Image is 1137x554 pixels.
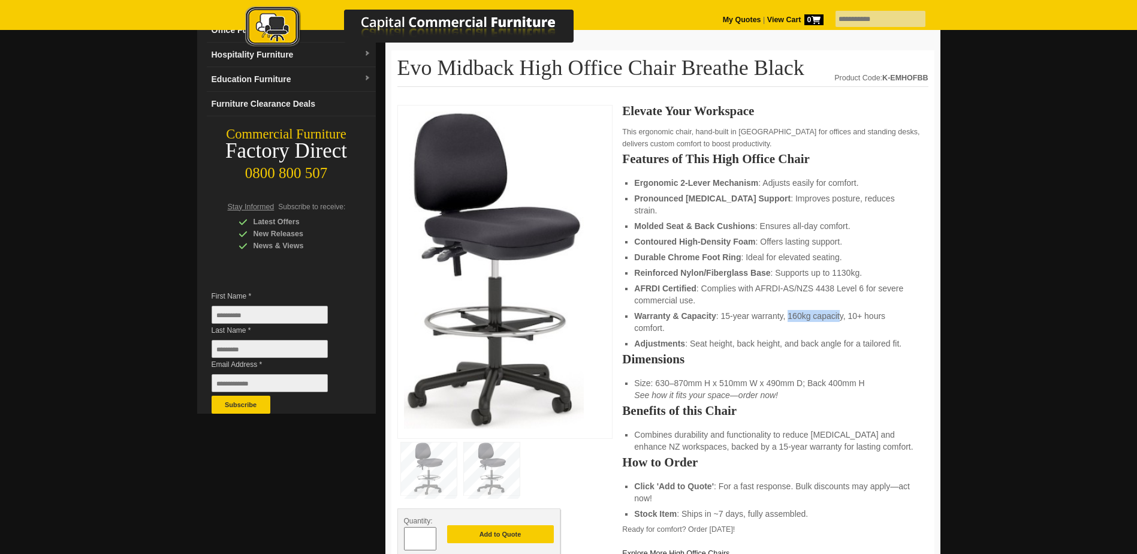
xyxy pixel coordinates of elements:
[634,194,791,203] strong: Pronounced [MEDICAL_DATA] Support
[212,306,328,324] input: First Name *
[634,252,741,262] strong: Durable Chrome Foot Ring
[634,282,916,306] li: : Complies with AFRDI-AS/NZS 4438 Level 6 for severe commercial use.
[882,74,928,82] strong: K-EMHOFBB
[634,267,916,279] li: : Supports up to 1130kg.
[634,177,916,189] li: : Adjusts easily for comfort.
[634,339,685,348] strong: Adjustments
[212,374,328,392] input: Email Address *
[212,6,632,50] img: Capital Commercial Furniture Logo
[212,324,346,336] span: Last Name *
[804,14,824,25] span: 0
[634,509,677,519] strong: Stock Item
[212,396,270,414] button: Subscribe
[207,18,376,43] a: Office Furnituredropdown
[622,353,928,365] h2: Dimensions
[207,67,376,92] a: Education Furnituredropdown
[634,221,755,231] strong: Molded Seat & Back Cushions
[634,220,916,232] li: : Ensures all-day comfort.
[197,126,376,143] div: Commercial Furniture
[207,92,376,116] a: Furniture Clearance Deals
[364,75,371,82] img: dropdown
[278,203,345,211] span: Subscribe to receive:
[634,508,916,520] li: : Ships in ~7 days, fully assembled.
[622,153,928,165] h2: Features of This High Office Chair
[239,216,352,228] div: Latest Offers
[723,16,761,24] a: My Quotes
[634,236,916,248] li: : Offers lasting support.
[404,517,433,525] span: Quantity:
[622,405,928,417] h2: Benefits of this Chair
[634,338,916,350] li: : Seat height, back height, and back angle for a tailored fit.
[765,16,823,24] a: View Cart0
[404,112,584,429] img: Evo Midback High Office Chair in Breathe Black Fabric with ergonomic design and chrome foot ring.
[634,251,916,263] li: : Ideal for elevated seating.
[634,429,916,453] li: Combines durability and functionality to reduce [MEDICAL_DATA] and enhance NZ workspaces, backed ...
[634,480,916,504] li: : For a fast response. Bulk discounts may apply—act now!
[212,359,346,371] span: Email Address *
[212,340,328,358] input: Last Name *
[622,126,928,150] p: This ergonomic chair, hand-built in [GEOGRAPHIC_DATA] for offices and standing desks, delivers cu...
[197,143,376,159] div: Factory Direct
[634,481,714,491] strong: Click 'Add to Quote'
[634,192,916,216] li: : Improves posture, reduces strain.
[622,456,928,468] h2: How to Order
[228,203,275,211] span: Stay Informed
[634,311,716,321] strong: Warranty & Capacity
[634,310,916,334] li: : 15-year warranty, 160kg capacity, 10+ hours comfort.
[197,159,376,182] div: 0800 800 507
[207,43,376,67] a: Hospitality Furnituredropdown
[634,237,755,246] strong: Contoured High-Density Foam
[212,290,346,302] span: First Name *
[239,228,352,240] div: New Releases
[634,268,770,278] strong: Reinforced Nylon/Fiberglass Base
[239,240,352,252] div: News & Views
[634,390,778,400] em: See how it fits your space—order now!
[634,178,758,188] strong: Ergonomic 2-Lever Mechanism
[834,72,928,84] div: Product Code:
[767,16,824,24] strong: View Cart
[634,284,696,293] strong: AFRDI Certified
[447,525,554,543] button: Add to Quote
[397,56,928,87] h1: Evo Midback High Office Chair Breathe Black
[622,105,928,117] h2: Elevate Your Workspace
[212,6,632,53] a: Capital Commercial Furniture Logo
[634,377,916,401] li: Size: 630–870mm H x 510mm W x 490mm D; Back 400mm H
